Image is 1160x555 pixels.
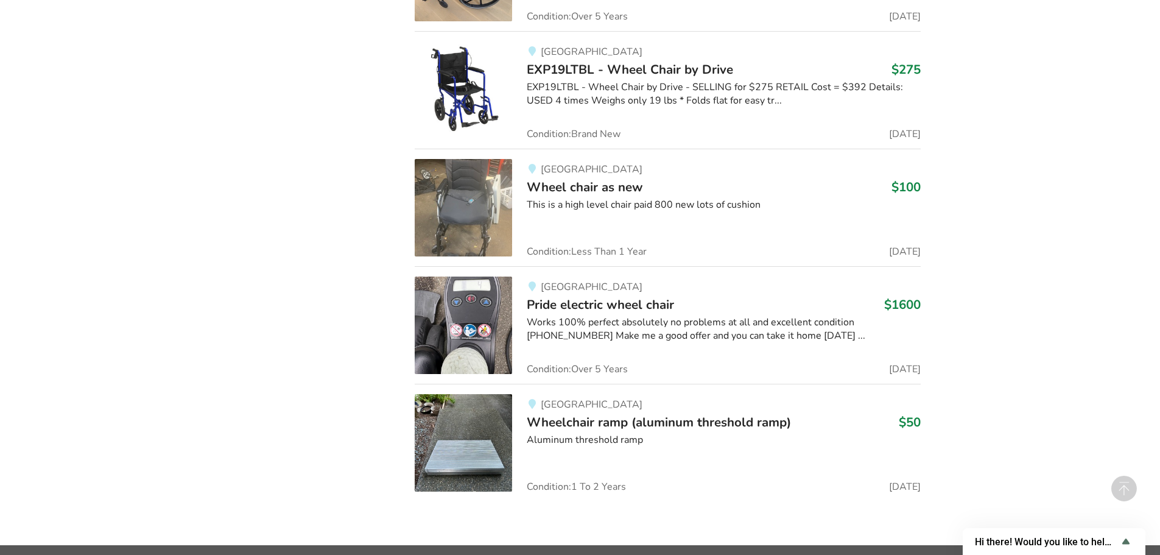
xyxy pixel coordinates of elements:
[889,482,921,492] span: [DATE]
[527,80,921,108] div: EXP19LTBL - Wheel Chair by Drive - SELLING for $275 RETAIL Cost = $392 Details: USED 4 times Weig...
[415,31,921,149] a: mobility-exp19ltbl - wheel chair by drive[GEOGRAPHIC_DATA]EXP19LTBL - Wheel Chair by Drive$275EXP...
[889,247,921,256] span: [DATE]
[415,41,512,139] img: mobility-exp19ltbl - wheel chair by drive
[975,534,1133,549] button: Show survey - Hi there! Would you like to help us improve AssistList?
[889,12,921,21] span: [DATE]
[899,414,921,430] h3: $50
[415,266,921,384] a: mobility-pride electric wheel chair [GEOGRAPHIC_DATA]Pride electric wheel chair$1600Works 100% pe...
[415,149,921,266] a: mobility-wheel chair as new[GEOGRAPHIC_DATA]Wheel chair as new$100This is a high level chair paid...
[415,277,512,374] img: mobility-pride electric wheel chair
[541,163,642,176] span: [GEOGRAPHIC_DATA]
[891,179,921,195] h3: $100
[527,433,921,447] div: Aluminum threshold ramp
[415,159,512,256] img: mobility-wheel chair as new
[541,398,642,411] span: [GEOGRAPHIC_DATA]
[527,12,628,21] span: Condition: Over 5 Years
[527,316,921,344] div: Works 100% perfect absolutely no problems at all and excellent condition [PHONE_NUMBER] Make me a...
[415,384,921,492] a: mobility-wheelchair ramp (aluminum threshold ramp)[GEOGRAPHIC_DATA]Wheelchair ramp (aluminum thre...
[541,280,642,294] span: [GEOGRAPHIC_DATA]
[541,45,642,58] span: [GEOGRAPHIC_DATA]
[527,247,647,256] span: Condition: Less Than 1 Year
[527,129,620,139] span: Condition: Brand New
[527,364,628,374] span: Condition: Over 5 Years
[415,394,512,492] img: mobility-wheelchair ramp (aluminum threshold ramp)
[889,364,921,374] span: [DATE]
[889,129,921,139] span: [DATE]
[527,414,791,431] span: Wheelchair ramp (aluminum threshold ramp)
[527,179,643,196] span: Wheel chair as new
[527,198,921,212] div: This is a high level chair paid 800 new lots of cushion
[527,61,733,78] span: EXP19LTBL - Wheel Chair by Drive
[527,482,626,492] span: Condition: 1 To 2 Years
[975,536,1119,548] span: Hi there! Would you like to help us improve AssistList?
[884,297,921,313] h3: $1600
[527,296,674,313] span: Pride electric wheel chair
[891,62,921,77] h3: $275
